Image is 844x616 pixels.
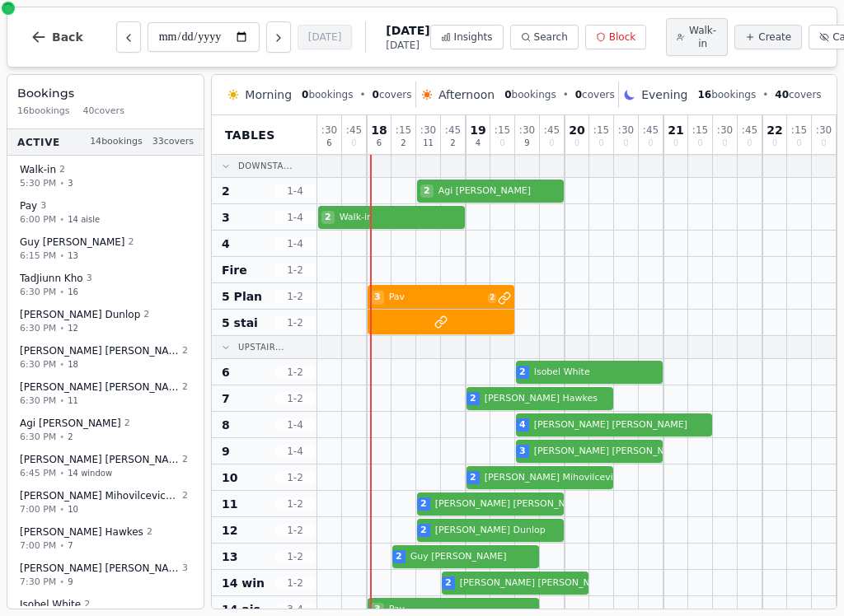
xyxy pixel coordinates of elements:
span: 19 [470,124,485,136]
span: [DATE] [386,22,429,39]
span: 2 [488,293,496,303]
span: [PERSON_NAME] Dunlop [20,308,140,321]
button: Guy [PERSON_NAME]26:15 PM•13 [11,230,200,268]
span: 7 [68,539,73,552]
span: 0 [549,139,554,147]
span: 0 [673,139,678,147]
span: 18 [371,124,387,136]
span: Downsta... [238,160,293,172]
span: • [59,286,64,298]
span: Create [758,30,791,44]
span: 7:30 PM [20,575,56,589]
span: 3 [40,199,46,213]
span: Search [534,30,568,44]
span: 0 [722,139,727,147]
span: 2 [182,489,188,503]
span: 6:30 PM [20,285,56,299]
span: 2 [420,524,427,538]
span: 4 [476,139,481,147]
span: Isobel White [20,598,81,611]
span: Pav [386,291,487,305]
span: 14 win [222,575,265,591]
button: Block [585,25,646,49]
span: 6 [326,139,331,147]
button: Create [734,25,802,49]
button: TadJiunn Kho36:30 PM•16 [11,266,200,305]
span: TadJiunn Kho [20,272,83,285]
span: 2 [450,139,455,147]
span: [PERSON_NAME] [PERSON_NAME] [20,562,179,575]
button: Walk-in 25:30 PM•3 [11,157,200,196]
span: bookings [302,88,353,101]
span: 13 [68,250,78,262]
span: 2 [470,392,476,406]
span: : 15 [593,125,609,135]
span: 9 [524,139,529,147]
span: 7 [222,390,230,407]
span: 0 [504,89,511,100]
button: Back [17,17,96,57]
span: [PERSON_NAME] MihovilcevicDarcy [481,471,645,485]
span: 5 Plan [222,288,262,305]
span: • [563,88,569,101]
span: 0 [598,139,603,147]
span: : 30 [618,125,634,135]
span: bookings [697,88,756,101]
span: : 45 [544,125,560,135]
span: 2 [147,525,152,539]
span: 2 [68,431,73,443]
span: [PERSON_NAME] [PERSON_NAME] [457,576,613,590]
span: 0 [821,139,826,147]
span: • [59,394,64,407]
button: Insights [430,25,504,49]
span: • [59,576,64,588]
span: 2 [396,550,402,564]
span: • [59,503,64,516]
span: Back [52,31,83,43]
h3: Bookings [17,85,194,101]
span: 4 [222,236,230,252]
span: 6:30 PM [20,430,56,444]
span: 2 [143,308,149,322]
button: [PERSON_NAME] [PERSON_NAME]26:30 PM•18 [11,338,200,377]
span: 16 bookings [17,105,70,119]
span: : 15 [791,125,807,135]
span: 6:30 PM [20,321,56,335]
span: 5:30 PM [20,176,56,190]
span: 9 [68,576,73,588]
span: • [59,358,64,371]
span: • [359,88,365,101]
span: [PERSON_NAME] Hawkes [481,392,610,406]
span: • [59,250,64,262]
span: 13 [222,548,237,565]
span: • [59,177,64,189]
span: 2 [445,576,452,590]
span: 14 bookings [90,135,143,149]
span: 5 stai [222,315,258,331]
span: 40 covers [83,105,124,119]
span: • [59,431,64,443]
span: 1 - 2 [275,576,315,590]
span: 2 [84,598,90,612]
span: 3 [371,291,384,305]
button: [PERSON_NAME] [PERSON_NAME]37:30 PM•9 [11,556,200,595]
span: • [59,467,64,479]
span: 1 - 4 [275,237,315,250]
span: 3 [68,177,73,189]
span: 2 [129,236,134,250]
span: 2 [182,380,188,394]
span: bookings [504,88,556,101]
span: 6:30 PM [20,357,56,371]
span: Walk-in [688,24,717,50]
span: : 30 [519,125,535,135]
span: • [59,213,64,226]
span: Guy [PERSON_NAME] [20,236,125,249]
span: 0 [373,89,379,100]
button: [PERSON_NAME] MihovilcevicDarcy27:00 PM•10 [11,483,200,522]
span: 0 [648,139,653,147]
span: : 15 [495,125,510,135]
span: 8 [222,417,230,433]
button: Next day [266,21,291,53]
span: Afternoon [438,86,495,103]
span: 10 [68,503,78,516]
